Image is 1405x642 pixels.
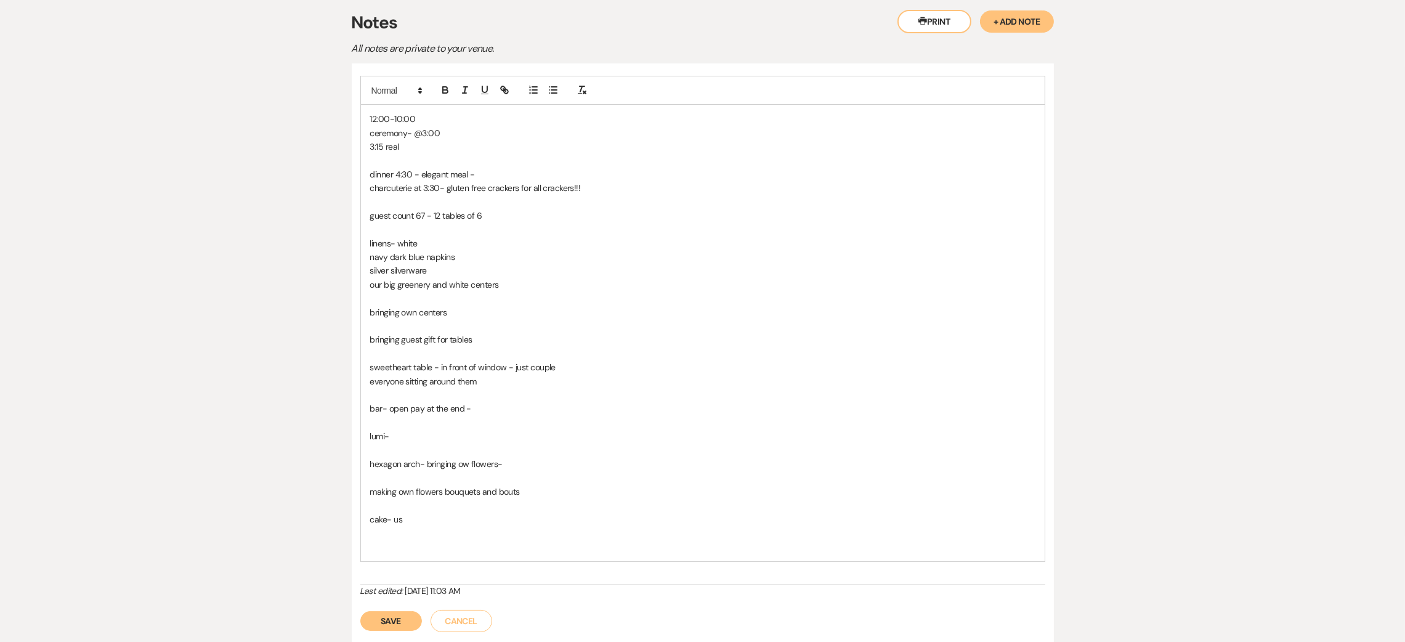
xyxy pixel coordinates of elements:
[370,513,1035,526] p: cake- us
[897,10,971,33] button: Print
[370,209,1035,222] p: guest count 67 - 12 tables of 6
[370,181,1035,195] p: charcuterie at 3:30- gluten free crackers for all crackers!!!
[431,610,492,632] button: Cancel
[370,360,1035,374] p: sweetheart table - in front of window - just couple
[370,126,1035,140] p: ceremony- @3:00
[352,10,1054,36] h3: Notes
[352,41,783,57] p: All notes are private to your venue.
[980,10,1054,33] button: + Add Note
[370,264,1035,277] p: silver silverware
[370,306,1035,319] p: bringing own centers
[370,333,1035,346] p: bringing guest gift for tables
[360,585,403,596] i: Last edited:
[370,429,1035,443] p: lumi-
[360,585,1045,598] div: [DATE] 11:03 AM
[370,112,1035,126] p: 12:00-10:00
[370,168,1035,181] p: dinner 4:30 - elegant meal -
[360,611,422,631] button: Save
[370,237,1035,250] p: linens- white
[370,402,1035,415] p: bar- open pay at the end -
[370,485,1035,498] p: making own flowers bouquets and bouts
[370,375,1035,388] p: everyone sitting around them
[370,278,1035,291] p: our big greenery and white centers
[370,140,1035,153] p: 3:15 real
[370,250,1035,264] p: navy dark blue napkins
[370,457,1035,471] p: hexagon arch- bringing ow flowers-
